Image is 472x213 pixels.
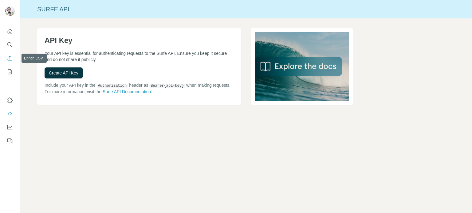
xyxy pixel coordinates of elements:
[5,6,15,16] img: Avatar
[5,26,15,37] button: Quick start
[5,66,15,77] button: My lists
[45,67,83,78] button: Create API Key
[149,84,185,88] code: Bearer {api-key}
[97,84,128,88] code: Authorization
[45,50,234,63] p: Your API key is essential for authenticating requests to the Surfe API. Ensure you keep it secure...
[5,108,15,119] button: Use Surfe API
[5,122,15,133] button: Dashboard
[49,70,78,76] span: Create API Key
[103,89,151,94] a: Surfe API Documentation
[45,82,234,95] p: Include your API key in the header as when making requests. For more information, visit the .
[5,39,15,50] button: Search
[45,36,234,45] h1: API Key
[20,5,472,13] div: Surfe API
[5,95,15,106] button: Use Surfe on LinkedIn
[5,53,15,64] button: Enrich CSV
[5,135,15,146] button: Feedback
